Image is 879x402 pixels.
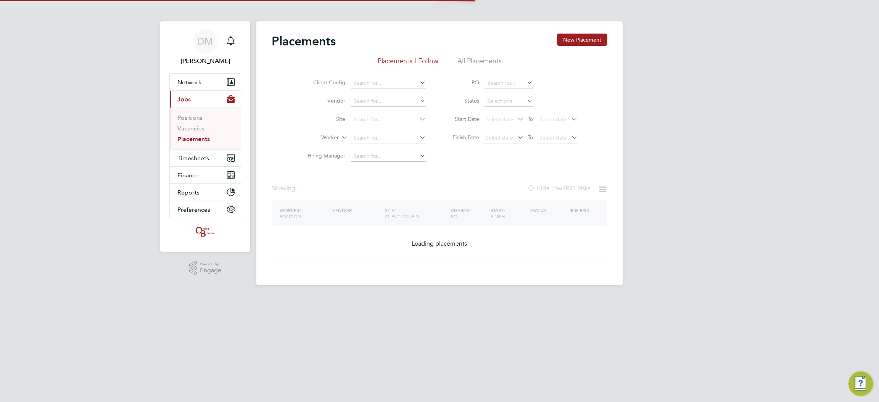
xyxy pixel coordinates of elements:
[445,116,479,122] label: Start Date
[169,29,241,66] a: DM[PERSON_NAME]
[170,167,241,183] button: Finance
[177,125,204,132] a: Vacancies
[177,96,191,103] span: Jobs
[170,184,241,201] button: Reports
[272,185,301,193] div: Showing
[301,97,345,104] label: Vendor
[301,152,345,159] label: Hiring Manager
[169,56,241,66] span: Danielle Murphy
[295,185,300,192] span: ...
[295,134,339,142] label: Worker
[445,97,479,104] label: Status
[177,206,210,213] span: Preferences
[301,116,345,122] label: Site
[485,78,533,88] input: Search for...
[169,226,241,238] a: Go to home page
[848,371,873,396] button: Engage Resource Center
[485,96,533,107] input: Select one
[189,261,222,275] a: Powered byEngage
[525,114,535,124] span: To
[194,226,216,238] img: oneillandbrennan-logo-retina.png
[527,185,591,192] label: Hide Low IR35 Risks
[272,34,336,49] h2: Placements
[486,116,513,123] span: Select date
[457,56,502,70] li: All Placements
[539,134,567,141] span: Select date
[177,135,210,143] a: Placements
[177,114,203,121] a: Positions
[351,133,426,143] input: Search for...
[177,79,201,86] span: Network
[177,172,199,179] span: Finance
[170,150,241,166] button: Timesheets
[351,96,426,107] input: Search for...
[557,34,607,46] button: New Placement
[160,21,250,252] nav: Main navigation
[445,134,479,141] label: Finish Date
[200,267,221,274] span: Engage
[301,79,345,86] label: Client Config
[486,134,513,141] span: Select date
[177,154,209,162] span: Timesheets
[351,78,426,88] input: Search for...
[539,116,567,123] span: Select date
[177,189,200,196] span: Reports
[351,114,426,125] input: Search for...
[445,79,479,86] label: PO
[198,36,213,46] span: DM
[170,108,241,149] div: Jobs
[200,261,221,267] span: Powered by
[525,132,535,142] span: To
[378,56,438,70] li: Placements I Follow
[170,201,241,218] button: Preferences
[351,151,426,162] input: Search for...
[170,74,241,90] button: Network
[170,91,241,108] button: Jobs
